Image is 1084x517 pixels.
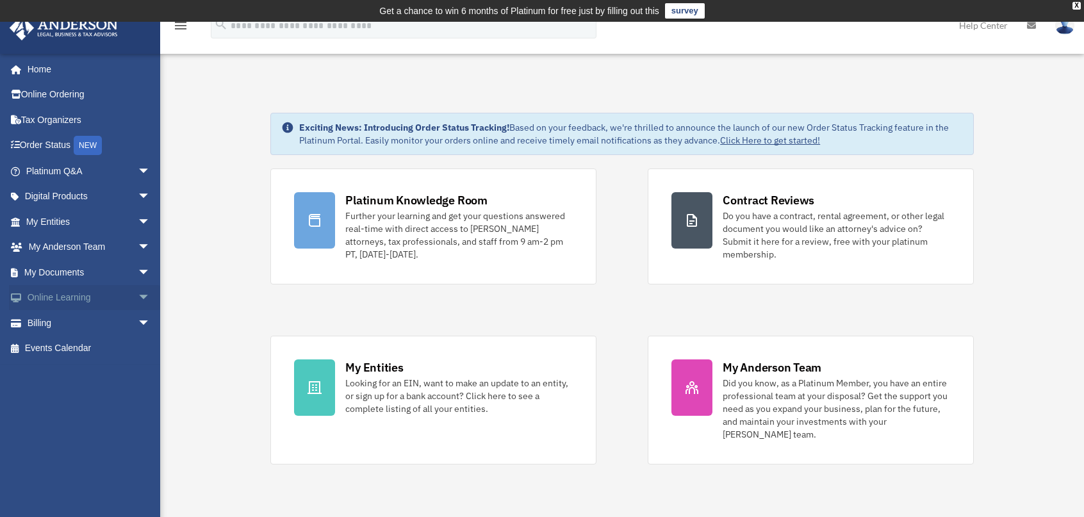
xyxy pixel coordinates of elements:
[345,359,403,375] div: My Entities
[723,209,950,261] div: Do you have a contract, rental agreement, or other legal document you would like an attorney's ad...
[270,168,596,284] a: Platinum Knowledge Room Further your learning and get your questions answered real-time with dire...
[74,136,102,155] div: NEW
[723,377,950,441] div: Did you know, as a Platinum Member, you have an entire professional team at your disposal? Get th...
[1072,2,1081,10] div: close
[9,107,170,133] a: Tax Organizers
[6,15,122,40] img: Anderson Advisors Platinum Portal
[138,285,163,311] span: arrow_drop_down
[9,336,170,361] a: Events Calendar
[345,209,573,261] div: Further your learning and get your questions answered real-time with direct access to [PERSON_NAM...
[214,17,228,31] i: search
[138,259,163,286] span: arrow_drop_down
[723,359,821,375] div: My Anderson Team
[9,285,170,311] a: Online Learningarrow_drop_down
[665,3,705,19] a: survey
[9,310,170,336] a: Billingarrow_drop_down
[9,234,170,260] a: My Anderson Teamarrow_drop_down
[9,184,170,209] a: Digital Productsarrow_drop_down
[720,135,820,146] a: Click Here to get started!
[9,158,170,184] a: Platinum Q&Aarrow_drop_down
[173,18,188,33] i: menu
[138,209,163,235] span: arrow_drop_down
[270,336,596,464] a: My Entities Looking for an EIN, want to make an update to an entity, or sign up for a bank accoun...
[9,133,170,159] a: Order StatusNEW
[138,310,163,336] span: arrow_drop_down
[138,234,163,261] span: arrow_drop_down
[173,22,188,33] a: menu
[9,209,170,234] a: My Entitiesarrow_drop_down
[345,192,488,208] div: Platinum Knowledge Room
[138,158,163,185] span: arrow_drop_down
[648,168,974,284] a: Contract Reviews Do you have a contract, rental agreement, or other legal document you would like...
[345,377,573,415] div: Looking for an EIN, want to make an update to an entity, or sign up for a bank account? Click her...
[9,56,163,82] a: Home
[138,184,163,210] span: arrow_drop_down
[9,82,170,108] a: Online Ordering
[299,121,963,147] div: Based on your feedback, we're thrilled to announce the launch of our new Order Status Tracking fe...
[648,336,974,464] a: My Anderson Team Did you know, as a Platinum Member, you have an entire professional team at your...
[299,122,509,133] strong: Exciting News: Introducing Order Status Tracking!
[379,3,659,19] div: Get a chance to win 6 months of Platinum for free just by filling out this
[1055,16,1074,35] img: User Pic
[723,192,814,208] div: Contract Reviews
[9,259,170,285] a: My Documentsarrow_drop_down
